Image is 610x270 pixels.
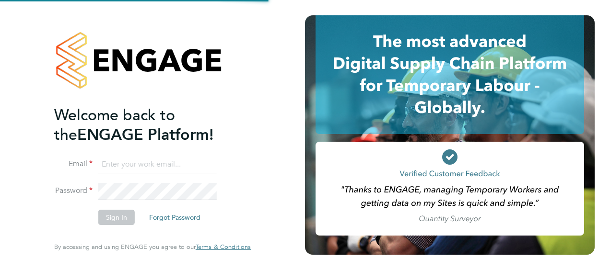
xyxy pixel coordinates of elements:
label: Email [54,159,93,169]
span: Welcome back to the [54,106,175,144]
h2: ENGAGE Platform! [54,105,241,145]
label: Password [54,186,93,196]
input: Enter your work email... [98,156,217,173]
button: Sign In [98,210,135,225]
span: Terms & Conditions [196,243,251,251]
span: By accessing and using ENGAGE you agree to our [54,243,251,251]
a: Terms & Conditions [196,243,251,251]
button: Forgot Password [141,210,208,225]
